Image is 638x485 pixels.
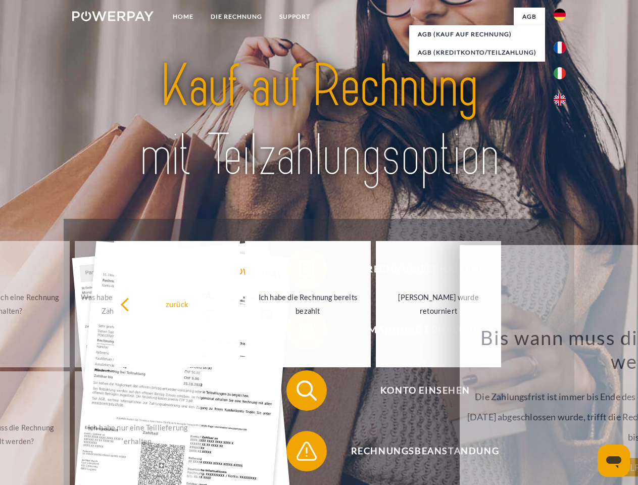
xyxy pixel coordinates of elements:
img: qb_warning.svg [294,439,319,464]
img: de [554,9,566,21]
span: Rechnungsbeanstandung [301,431,549,471]
img: fr [554,41,566,54]
img: qb_search.svg [294,378,319,403]
a: Home [164,8,202,26]
div: zurück [120,297,234,311]
img: logo-powerpay-white.svg [72,11,154,21]
button: Konto einsehen [286,370,549,411]
img: it [554,67,566,79]
a: Was habe ich noch offen, ist meine Zahlung eingegangen? [75,241,201,367]
a: AGB (Kauf auf Rechnung) [409,25,545,43]
a: DIE RECHNUNG [202,8,271,26]
iframe: Schaltfläche zum Öffnen des Messaging-Fensters [598,445,630,477]
a: AGB (Kreditkonto/Teilzahlung) [409,43,545,62]
div: Ich habe die Rechnung bereits bezahlt [251,290,365,318]
img: title-powerpay_de.svg [96,48,542,193]
span: Konto einsehen [301,370,549,411]
a: agb [514,8,545,26]
div: Was habe ich noch offen, ist meine Zahlung eingegangen? [81,290,194,318]
div: Ich habe nur eine Teillieferung erhalten [81,421,194,448]
a: SUPPORT [271,8,319,26]
button: Rechnungsbeanstandung [286,431,549,471]
div: [PERSON_NAME] wurde retourniert [382,290,496,318]
img: en [554,93,566,106]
